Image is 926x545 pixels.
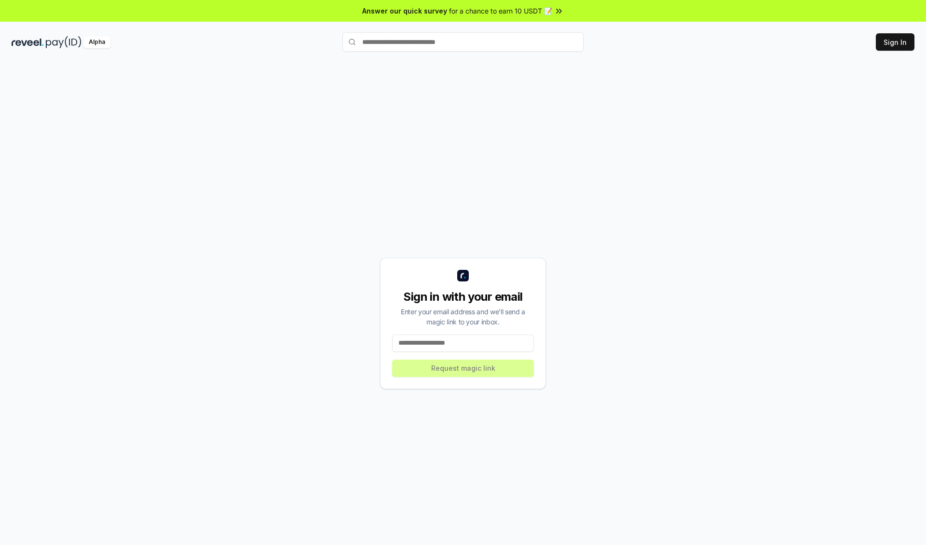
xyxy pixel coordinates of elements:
div: Enter your email address and we’ll send a magic link to your inbox. [392,307,534,327]
span: Answer our quick survey [362,6,447,16]
img: reveel_dark [12,36,44,48]
button: Sign In [876,33,914,51]
img: pay_id [46,36,82,48]
div: Alpha [83,36,110,48]
div: Sign in with your email [392,289,534,305]
img: logo_small [457,270,469,281]
span: for a chance to earn 10 USDT 📝 [449,6,552,16]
